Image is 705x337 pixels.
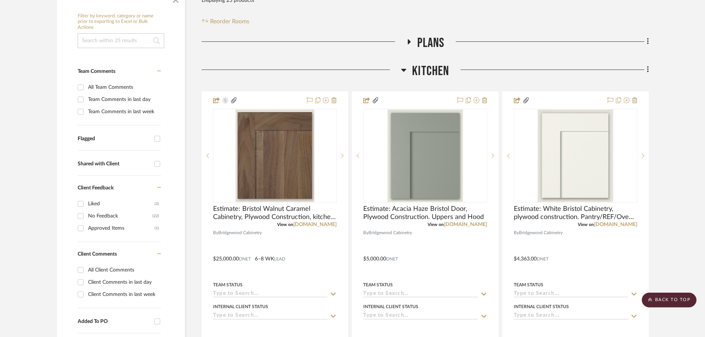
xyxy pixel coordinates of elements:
[78,33,164,48] input: Search within 25 results
[363,282,393,288] div: Team Status
[363,229,368,236] span: By
[88,276,159,288] div: Client Comments in last day
[218,229,262,236] span: Bridgewood Cabinetry
[363,303,418,310] div: Internal Client Status
[363,291,478,298] input: Type to Search…
[213,313,328,320] input: Type to Search…
[642,293,696,307] scroll-to-top-button: BACK TO TOP
[213,282,243,288] div: Team Status
[514,229,519,236] span: By
[78,252,117,257] span: Client Comments
[88,289,159,300] div: Client Comments in last week
[417,35,445,51] span: Plans
[88,264,159,276] div: All Client Comments
[213,291,328,298] input: Type to Search…
[578,222,594,227] span: View on
[293,222,337,227] a: [DOMAIN_NAME]
[387,109,463,202] img: Estimate: Acacia Haze Bristol Door, Plywood Construction. Uppers and Hood
[519,229,563,236] span: Bridgewood Cabinetry
[152,210,159,222] div: (22)
[514,291,628,298] input: Type to Search…
[514,205,637,221] span: Estimate: White Bristol Cabinetry, plywood construction. Pantry/REF/Ovens and Coffee Bar
[514,109,637,202] div: 0
[155,222,159,234] div: (1)
[213,205,337,221] span: Estimate: Bristol Walnut Caramel Cabinetry, Plywood Construction, kitchen base cabinets only
[88,210,152,222] div: No Feedback
[210,17,249,26] span: Reorder Rooms
[594,222,637,227] a: [DOMAIN_NAME]
[363,313,478,320] input: Type to Search…
[88,106,159,118] div: Team Comments in last week
[412,63,449,79] span: Kitchen
[364,109,486,202] div: 0
[78,185,114,191] span: Client Feedback
[213,303,268,310] div: Internal Client Status
[78,161,151,167] div: Shared with Client
[88,94,159,105] div: Team Comments in last day
[213,109,336,202] div: 0
[277,222,293,227] span: View on
[368,229,412,236] span: Bridgewood Cabinetry
[444,222,487,227] a: [DOMAIN_NAME]
[78,69,115,74] span: Team Comments
[78,136,151,142] div: Flagged
[155,198,159,210] div: (2)
[78,13,164,31] h6: Filter by keyword, category or name prior to exporting to Excel or Bulk Actions
[88,198,155,210] div: Liked
[213,229,218,236] span: By
[88,81,159,93] div: All Team Comments
[88,222,155,234] div: Approved Items
[235,109,314,202] img: Estimate: Bristol Walnut Caramel Cabinetry, Plywood Construction, kitchen base cabinets only
[514,303,569,310] div: Internal Client Status
[514,282,543,288] div: Team Status
[514,313,628,320] input: Type to Search…
[538,109,613,202] img: Estimate: White Bristol Cabinetry, plywood construction. Pantry/REF/Ovens and Coffee Bar
[428,222,444,227] span: View on
[202,17,249,26] button: Reorder Rooms
[78,319,151,325] div: Added To PO
[363,205,487,221] span: Estimate: Acacia Haze Bristol Door, Plywood Construction. Uppers and Hood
